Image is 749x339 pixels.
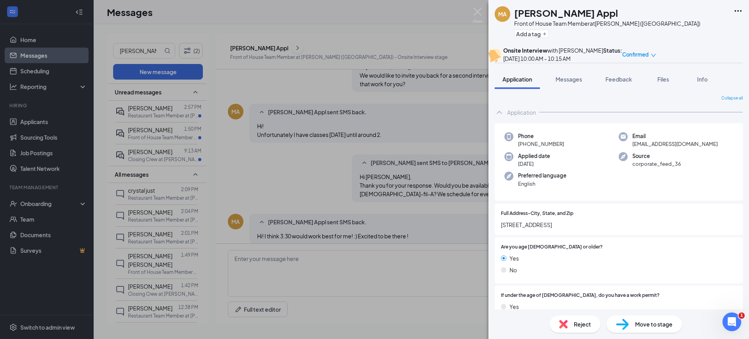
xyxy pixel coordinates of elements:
[509,254,519,263] span: Yes
[722,312,741,331] iframe: Intercom live chat
[603,46,622,63] div: Status :
[518,160,550,168] span: [DATE]
[622,51,649,59] span: Confirmed
[651,53,656,58] span: down
[518,140,564,148] span: [PHONE_NUMBER]
[503,47,547,54] b: Onsite Interview
[635,320,673,328] span: Move to stage
[514,6,618,20] h1: [PERSON_NAME] Appl
[514,20,700,27] div: Front of House Team Member at [PERSON_NAME] ([GEOGRAPHIC_DATA])
[632,140,718,148] span: [EMAIL_ADDRESS][DOMAIN_NAME]
[514,30,549,38] button: PlusAdd a tag
[495,108,504,117] svg: ChevronUp
[501,243,603,251] span: Are you age [DEMOGRAPHIC_DATA] or older?
[697,76,708,83] span: Info
[507,108,536,116] div: Application
[501,210,573,217] span: Full Address-City, State, and Zip
[518,180,566,188] span: English
[605,76,632,83] span: Feedback
[501,220,737,229] span: [STREET_ADDRESS]
[542,32,547,36] svg: Plus
[632,152,681,160] span: Source
[632,160,681,168] span: corporate_feed_36
[632,132,718,140] span: Email
[503,54,603,63] div: [DATE] 10:00 AM - 10:15 AM
[503,46,603,54] div: with [PERSON_NAME]
[733,6,743,16] svg: Ellipses
[518,152,550,160] span: Applied date
[738,312,745,319] span: 1
[509,266,517,274] span: No
[518,172,566,179] span: Preferred language
[556,76,582,83] span: Messages
[502,76,532,83] span: Application
[657,76,669,83] span: Files
[721,95,743,101] span: Collapse all
[509,302,519,311] span: Yes
[574,320,591,328] span: Reject
[501,292,660,299] span: If under the age of [DEMOGRAPHIC_DATA], do you have a work permit?
[518,132,564,140] span: Phone
[498,10,507,18] div: MA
